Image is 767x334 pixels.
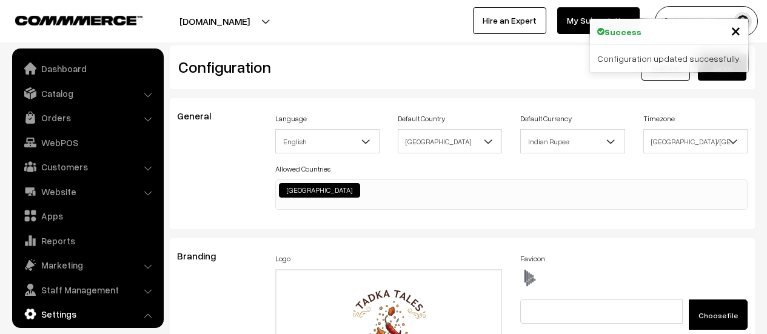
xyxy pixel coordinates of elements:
[698,311,738,320] span: Choose file
[644,131,747,152] span: Asia/Kolkata
[275,253,290,264] label: Logo
[276,131,379,152] span: English
[520,253,545,264] label: Favicon
[731,21,741,39] button: Close
[605,25,641,38] strong: Success
[655,6,758,36] button: [PERSON_NAME]
[731,19,741,41] span: ×
[398,131,501,152] span: India
[15,303,159,325] a: Settings
[137,6,292,36] button: [DOMAIN_NAME]
[521,131,624,152] span: Indian Rupee
[15,181,159,202] a: Website
[590,45,748,72] div: Configuration updated successfully.
[177,250,230,262] span: Branding
[15,12,121,27] a: COMMMERCE
[15,82,159,104] a: Catalog
[520,113,572,124] label: Default Currency
[15,254,159,276] a: Marketing
[15,107,159,129] a: Orders
[557,7,640,34] a: My Subscription
[178,58,454,76] h2: Configuration
[279,183,360,198] li: India
[177,110,226,122] span: General
[520,129,625,153] span: Indian Rupee
[398,113,445,124] label: Default Country
[15,58,159,79] a: Dashboard
[15,132,159,153] a: WebPOS
[275,164,330,175] label: Allowed Countries
[15,16,142,25] img: COMMMERCE
[15,230,159,252] a: Reports
[15,156,159,178] a: Customers
[275,129,380,153] span: English
[275,113,307,124] label: Language
[398,129,502,153] span: India
[643,129,748,153] span: Asia/Kolkata
[734,12,752,30] img: user
[520,269,538,287] img: favicon.ico
[473,7,546,34] a: Hire an Expert
[15,279,159,301] a: Staff Management
[15,205,159,227] a: Apps
[643,113,675,124] label: Timezone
